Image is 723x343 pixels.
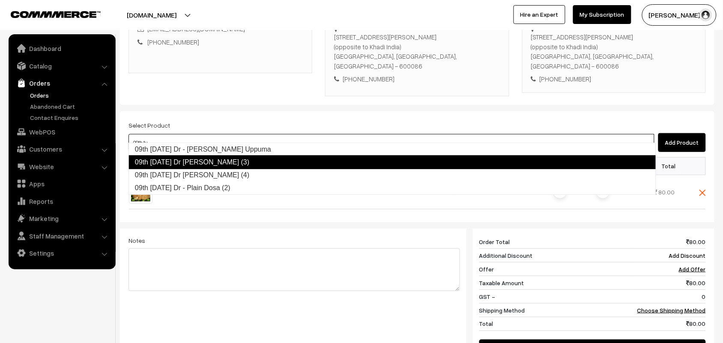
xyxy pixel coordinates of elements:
[28,113,113,122] a: Contact Enquires
[11,124,113,140] a: WebPOS
[11,194,113,209] a: Reports
[11,159,113,174] a: Website
[531,74,697,84] div: [PHONE_NUMBER]
[633,235,706,249] td: 80.00
[11,245,113,261] a: Settings
[11,11,101,18] img: COMMMERCE
[699,9,712,21] img: user
[642,4,717,26] button: [PERSON_NAME] s…
[479,317,633,331] td: Total
[334,32,500,71] div: [STREET_ADDRESS][PERSON_NAME] (opposite to Khadi India) [GEOGRAPHIC_DATA], [GEOGRAPHIC_DATA], [GE...
[334,74,500,84] div: [PHONE_NUMBER]
[11,141,113,157] a: Customers
[514,5,565,24] a: Hire an Expert
[11,9,86,19] a: COMMMERCE
[699,190,706,196] img: close
[633,317,706,331] td: 80.00
[531,32,697,71] div: [STREET_ADDRESS][PERSON_NAME] (opposite to Khadi India) [GEOGRAPHIC_DATA], [GEOGRAPHIC_DATA], [GE...
[573,5,631,24] a: My Subscription
[633,289,706,303] td: 0
[679,265,706,273] a: Add Offer
[128,134,654,151] input: Type and Search
[128,155,656,169] a: 09th [DATE] Dr [PERSON_NAME] (3)
[658,133,706,152] button: Add Product
[633,276,706,289] td: 80.00
[11,211,113,226] a: Marketing
[637,307,706,314] a: Choose Shipping Method
[479,262,633,276] td: Offer
[479,248,633,262] td: Additional Discount
[28,91,113,100] a: Orders
[11,75,113,91] a: Orders
[479,235,633,249] td: Order Total
[129,143,656,156] a: 09th [DATE] Dr - [PERSON_NAME] Uppuma
[129,182,656,194] a: 09th [DATE] Dr - Plain Dosa (2)
[28,102,113,111] a: Abandoned Cart
[128,121,170,130] label: Select Product
[11,58,113,74] a: Catalog
[128,236,145,245] label: Notes
[637,157,680,175] th: Total
[11,176,113,191] a: Apps
[129,169,656,182] a: 09th [DATE] Dr [PERSON_NAME] (4)
[669,252,706,259] a: Add Discount
[479,303,633,317] td: Shipping Method
[659,188,675,196] span: 80.00
[503,188,506,196] span: -
[479,289,633,303] td: GST -
[479,276,633,289] td: Taxable Amount
[147,38,199,46] a: [PHONE_NUMBER]
[11,228,113,244] a: Staff Management
[97,4,206,26] button: [DOMAIN_NAME]
[11,41,113,56] a: Dashboard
